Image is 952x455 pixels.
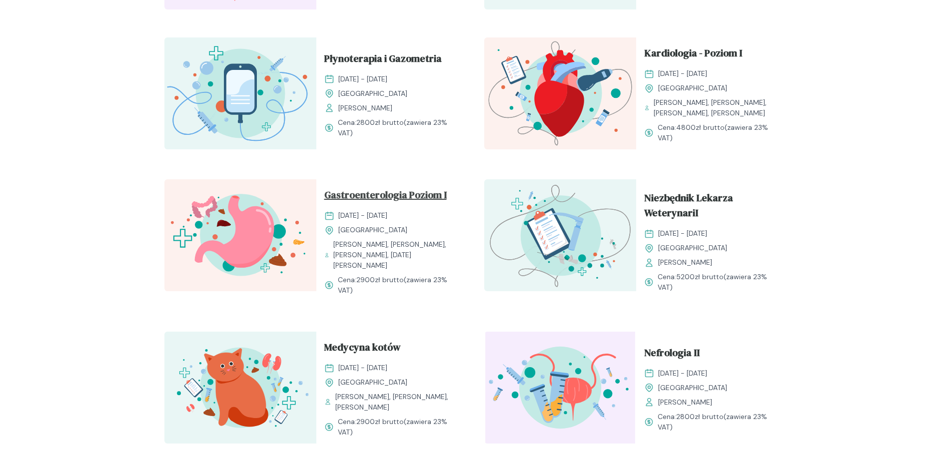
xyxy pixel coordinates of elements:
span: [GEOGRAPHIC_DATA] [658,243,727,253]
img: aHe4VUMqNJQqH-M0_ProcMH_T.svg [484,179,636,291]
span: Gastroenterologia Poziom I [324,187,447,206]
span: [DATE] - [DATE] [658,68,707,79]
span: 5200 zł brutto [676,272,724,281]
span: [GEOGRAPHIC_DATA] [338,377,407,388]
span: [DATE] - [DATE] [338,363,387,373]
span: 2800 zł brutto [356,118,404,127]
a: Niezbędnik Lekarza WeterynariI [644,190,780,224]
img: Zpbdlx5LeNNTxNvT_GastroI_T.svg [164,179,316,291]
span: Kardiologia - Poziom I [644,45,742,64]
span: 4800 zł brutto [676,123,725,132]
a: Medycyna kotów [324,340,460,359]
span: [PERSON_NAME] [338,103,392,113]
span: [GEOGRAPHIC_DATA] [338,225,407,235]
span: 2900 zł brutto [356,275,404,284]
span: [PERSON_NAME], [PERSON_NAME], [PERSON_NAME], [PERSON_NAME] [654,97,780,118]
span: [GEOGRAPHIC_DATA] [338,88,407,99]
span: [PERSON_NAME] [658,397,712,408]
span: Cena: (zawiera 23% VAT) [658,412,780,433]
span: [DATE] - [DATE] [658,228,707,239]
span: [PERSON_NAME] [658,257,712,268]
span: [GEOGRAPHIC_DATA] [658,83,727,93]
span: 2800 zł brutto [676,412,724,421]
span: Cena: (zawiera 23% VAT) [338,417,460,438]
span: [PERSON_NAME], [PERSON_NAME], [PERSON_NAME], [DATE][PERSON_NAME] [333,239,460,271]
span: [PERSON_NAME], [PERSON_NAME], [PERSON_NAME] [335,392,460,413]
span: Medycyna kotów [324,340,401,359]
span: [GEOGRAPHIC_DATA] [658,383,727,393]
a: Nefrologia II [644,345,780,364]
span: Cena: (zawiera 23% VAT) [658,272,780,293]
img: ZpbGfh5LeNNTxNm4_KardioI_T.svg [484,37,636,149]
span: [DATE] - [DATE] [338,210,387,221]
img: ZpgBUh5LeNNTxPrX_Uro_T.svg [484,332,636,444]
span: Nefrologia II [644,345,700,364]
span: 2900 zł brutto [356,417,404,426]
img: Zpay8B5LeNNTxNg0_P%C5%82ynoterapia_T.svg [164,37,316,149]
span: Cena: (zawiera 23% VAT) [338,117,460,138]
span: Cena: (zawiera 23% VAT) [658,122,780,143]
span: [DATE] - [DATE] [338,74,387,84]
span: Płynoterapia i Gazometria [324,51,442,70]
a: Kardiologia - Poziom I [644,45,780,64]
a: Gastroenterologia Poziom I [324,187,460,206]
span: Cena: (zawiera 23% VAT) [338,275,460,296]
a: Płynoterapia i Gazometria [324,51,460,70]
img: aHfQZEMqNJQqH-e8_MedKot_T.svg [164,332,316,444]
span: [DATE] - [DATE] [658,368,707,379]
